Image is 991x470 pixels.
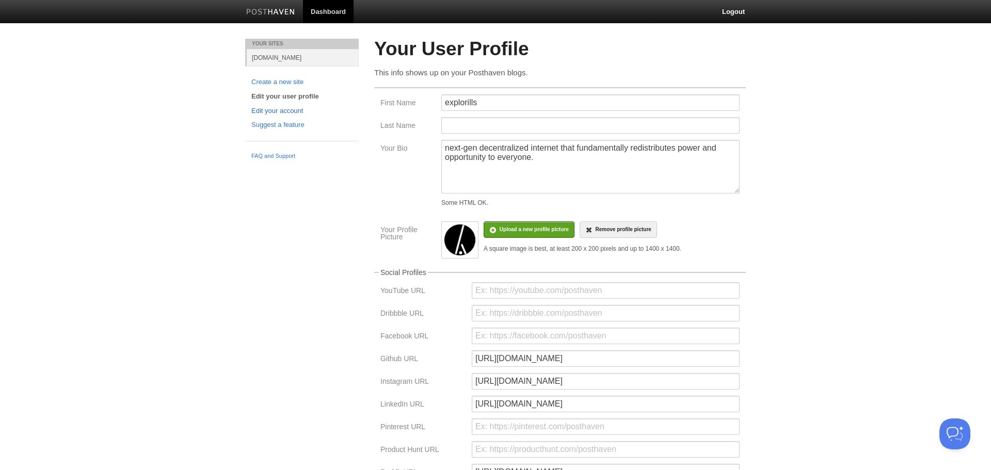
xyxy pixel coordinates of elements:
div: Some HTML OK. [441,200,740,206]
input: Ex: https://dribbble.com/posthaven [472,305,740,321]
h2: Your User Profile [374,39,746,60]
input: Ex: https://youtube.com/posthaven [472,282,740,299]
span: Remove profile picture [595,226,651,232]
label: Your Profile Picture [380,226,435,243]
label: Instagram URL [380,378,466,387]
input: Ex: https://pinterest.com/posthaven [472,418,740,435]
label: Your Bio [380,144,435,154]
a: [DOMAIN_NAME] [247,49,359,66]
a: Suggest a feature [251,120,353,131]
input: Ex: https://linkedin.com/posthaven [472,396,740,412]
a: FAQ and Support [251,152,353,161]
li: Your Sites [245,39,359,49]
a: Create a new site [251,77,353,88]
label: Pinterest URL [380,423,466,433]
label: Github URL [380,355,466,365]
label: Facebook URL [380,332,466,342]
label: Product Hunt URL [380,446,466,456]
span: Upload a new profile picture [500,226,569,232]
label: First Name [380,99,435,109]
label: Dribbble URL [380,310,466,319]
label: YouTube URL [380,287,466,297]
label: Last Name [380,122,435,132]
input: Ex: https://instagram.com/posthaven [472,373,740,390]
input: Ex: https://facebook.com/posthaven [472,328,740,344]
input: Ex: https://producthunt.com/posthaven [472,441,740,458]
img: medium_explorillsLogo.png [444,224,475,255]
textarea: next-gen decentralized internet that fundamentally redistributes power and opportunity to everyone. [441,140,740,193]
input: Ex: https://github.com/posthaven [472,350,740,367]
div: A square image is best, at least 200 x 200 pixels and up to 1400 x 1400. [484,246,681,252]
a: Remove profile picture [580,221,657,238]
legend: Social Profiles [379,269,428,276]
a: Edit your user profile [251,91,353,102]
a: Edit your account [251,106,353,117]
iframe: Help Scout Beacon - Open [939,418,970,449]
label: LinkedIn URL [380,400,466,410]
img: Posthaven-bar [246,9,295,17]
p: This info shows up on your Posthaven blogs. [374,67,746,78]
